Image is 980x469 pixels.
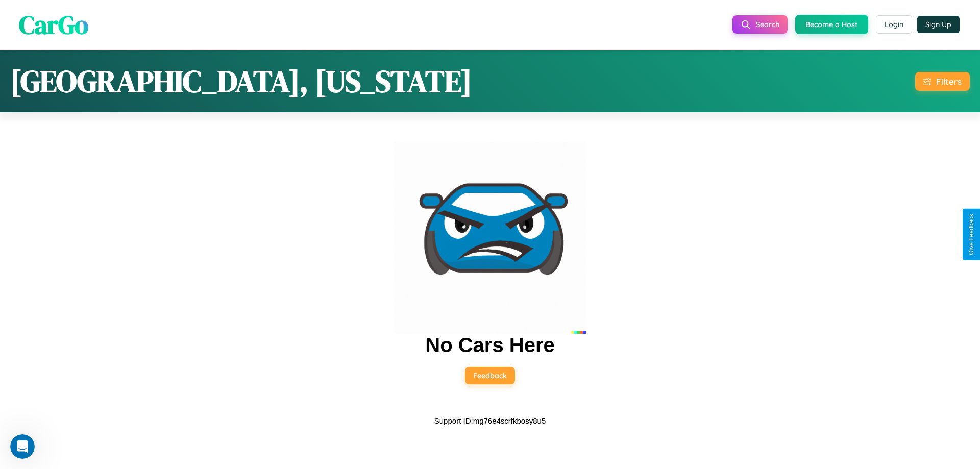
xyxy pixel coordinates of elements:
button: Filters [915,72,970,91]
button: Become a Host [795,15,868,34]
div: Filters [936,76,962,87]
img: car [394,142,586,334]
iframe: Intercom live chat [10,434,35,459]
span: Search [756,20,779,29]
span: CarGo [19,7,88,42]
p: Support ID: mg76e4scrfkbosy8u5 [434,414,546,428]
h2: No Cars Here [425,334,554,357]
button: Sign Up [917,16,960,33]
button: Search [732,15,788,34]
h1: [GEOGRAPHIC_DATA], [US_STATE] [10,60,472,102]
button: Login [876,15,912,34]
div: Give Feedback [968,214,975,255]
button: Feedback [465,367,515,384]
